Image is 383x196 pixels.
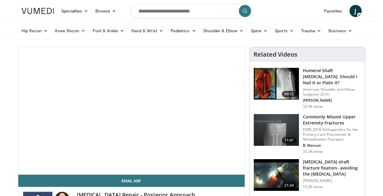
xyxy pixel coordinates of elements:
img: b2c65235-e098-4cd2-ab0f-914df5e3e270.150x105_q85_crop-smart_upscale.jpg [254,114,299,146]
img: sot_1.png.150x105_q85_crop-smart_upscale.jpg [254,68,299,100]
a: Spine [247,25,271,37]
img: VuMedi Logo [22,8,54,14]
h4: Related Videos [254,51,297,58]
h3: Humeral Shaft [MEDICAL_DATA]: Should I Nail It or Plate It? [303,68,361,86]
a: 09:12 Humeral Shaft [MEDICAL_DATA]: Should I Nail It or Plate It? American Shoulder and Elbow Sur... [254,68,361,109]
h3: [MEDICAL_DATA] shaft fracture fixation- avoiding the [MEDICAL_DATA] [303,159,361,177]
a: Favorites [321,5,346,17]
input: Search topics, interventions [131,4,253,18]
a: 21:34 [MEDICAL_DATA] shaft fracture fixation- avoiding the [MEDICAL_DATA] [PERSON_NAME] 15.2K views [254,159,361,191]
a: Trauma [297,25,325,37]
a: Browse [92,5,120,17]
a: Sports [271,25,297,37]
a: Specialties [58,5,92,17]
p: 33.3K views [303,104,323,109]
a: Email Asif [18,175,245,187]
p: American Shoulder and Elbow Surgeons 2010 [303,87,361,97]
span: 21:34 [282,182,296,188]
a: Foot & Ankle [89,25,128,37]
span: 09:12 [282,91,296,97]
p: B. Maxson [303,143,361,148]
p: [PERSON_NAME] [303,98,361,103]
img: 242296_0001_1.png.150x105_q85_crop-smart_upscale.jpg [254,159,299,191]
a: J [349,5,362,17]
a: Business [325,25,356,37]
p: 15.2K views [303,184,323,189]
p: 33.2K views [303,149,323,154]
a: 11:47 Commonly Missed Upper Extremity Fractures FORE 2018 Orthopaedics for the Primary Care Pract... [254,114,361,154]
span: 11:47 [282,137,296,143]
a: Shoulder & Elbow [200,25,247,37]
h3: Commonly Missed Upper Extremity Fractures [303,114,361,126]
a: Knee Recon [51,25,89,37]
a: Hand & Wrist [128,25,167,37]
p: [PERSON_NAME] [303,178,361,183]
p: FORE 2018 Orthopaedics for the Primary Care Practitioner & Rehabilitation Therapist [303,127,361,142]
a: Pediatrics [167,25,200,37]
a: Hip Recon [18,25,52,37]
video-js: Video Player [18,47,245,175]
